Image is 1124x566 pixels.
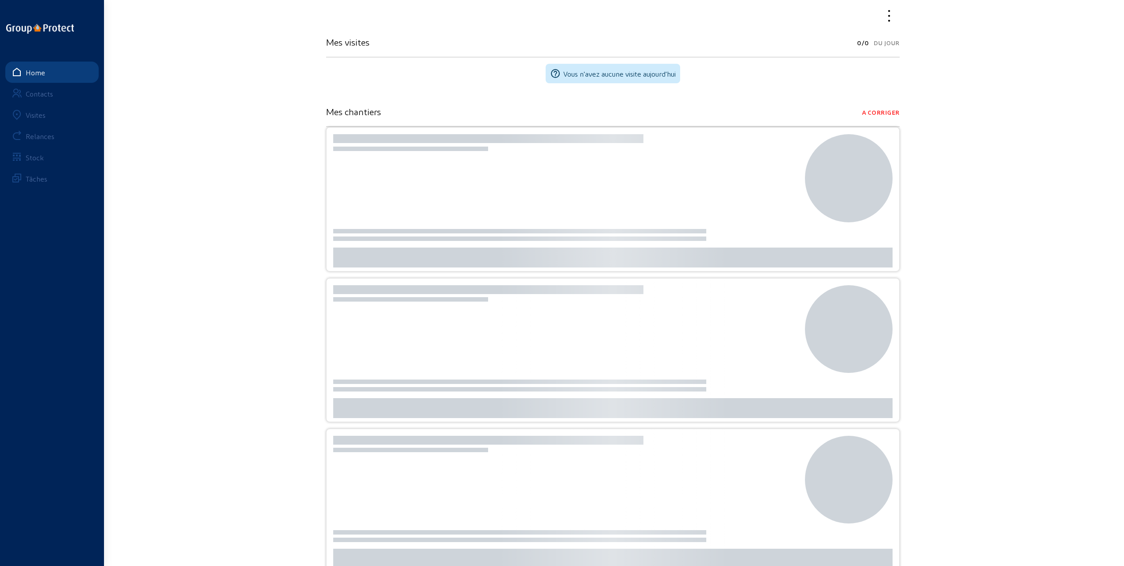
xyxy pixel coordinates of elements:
[326,106,381,117] h3: Mes chantiers
[5,104,99,125] a: Visites
[874,37,900,49] span: Du jour
[5,125,99,147] a: Relances
[26,132,54,140] div: Relances
[550,68,561,79] mat-icon: help_outline
[5,147,99,168] a: Stock
[563,70,676,78] span: Vous n'avez aucune visite aujourd'hui
[26,174,47,183] div: Tâches
[26,68,45,77] div: Home
[5,62,99,83] a: Home
[5,83,99,104] a: Contacts
[326,37,370,47] h3: Mes visites
[26,153,44,162] div: Stock
[862,106,900,119] span: A corriger
[857,37,869,49] span: 0/0
[6,24,74,34] img: logo-oneline.png
[26,111,46,119] div: Visites
[5,168,99,189] a: Tâches
[26,89,53,98] div: Contacts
